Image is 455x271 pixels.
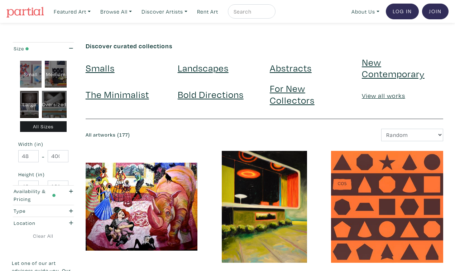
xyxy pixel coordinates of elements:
input: Search [233,7,269,16]
a: Smalls [86,61,115,74]
a: Landscapes [178,61,229,74]
div: Small [20,61,42,88]
button: Location [12,217,75,229]
a: Browse All [97,4,135,19]
a: Clear All [12,232,75,240]
a: About Us [348,4,383,19]
span: - [42,152,44,161]
div: All Sizes [20,121,67,132]
h6: Discover curated collections [86,42,443,50]
a: Rent Art [194,4,221,19]
a: Log In [386,4,419,19]
small: Height (in) [18,172,68,177]
a: Join [422,4,449,19]
div: Medium [45,61,67,88]
div: Large [20,91,39,118]
button: Size [12,43,75,54]
h6: All artworks (177) [86,132,259,138]
a: Discover Artists [138,4,191,19]
a: The Minimalist [86,88,149,100]
a: View all works [362,92,405,100]
button: Type [12,205,75,217]
a: Abstracts [270,61,312,74]
small: Width (in) [18,142,68,147]
a: Bold Directions [178,88,244,100]
div: Availability & Pricing [14,187,56,203]
a: For New Collectors [270,82,315,106]
a: New Contemporary [362,56,425,80]
div: Oversized [42,91,67,118]
a: Featured Art [51,4,94,19]
span: - [42,182,44,192]
button: Availability & Pricing [12,186,75,205]
div: Type [14,207,56,215]
div: Location [14,219,56,227]
div: Size [14,45,56,53]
